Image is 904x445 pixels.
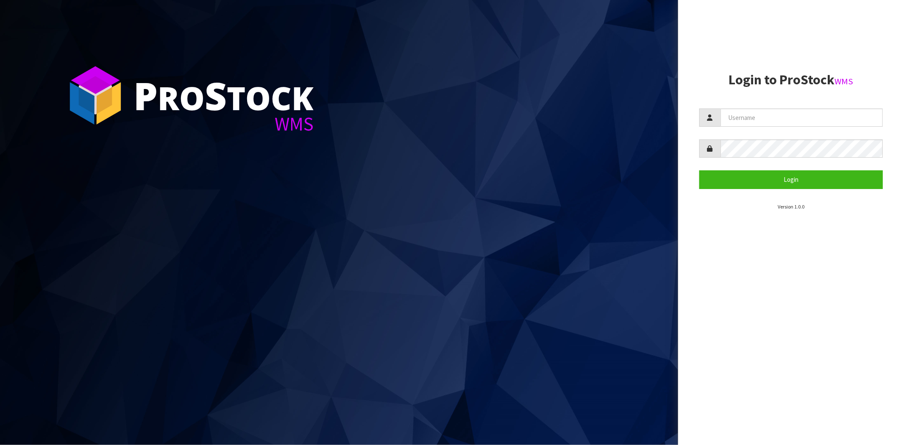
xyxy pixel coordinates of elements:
button: Login [699,170,883,189]
img: ProStock Cube [64,64,127,127]
small: WMS [834,76,853,87]
div: ro tock [134,76,314,114]
span: S [205,70,227,121]
input: Username [720,108,883,127]
h2: Login to ProStock [699,72,883,87]
span: P [134,70,158,121]
small: Version 1.0.0 [778,203,804,210]
div: WMS [134,114,314,133]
